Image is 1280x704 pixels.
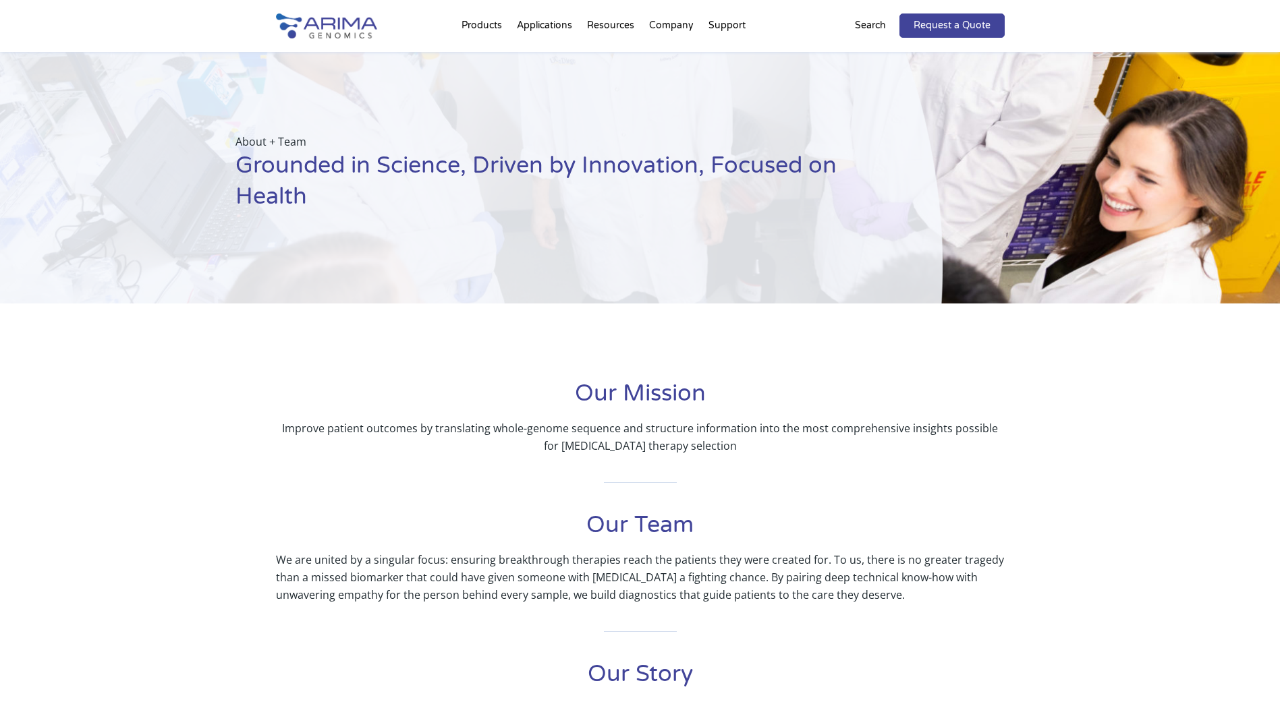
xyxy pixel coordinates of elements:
h1: Our Story [276,659,1005,700]
h1: Our Mission [276,378,1005,419]
img: Arima-Genomics-logo [276,13,377,38]
p: Search [855,17,886,34]
p: We are united by a singular focus: ensuring breakthrough therapies reach the patients they were c... [276,551,1005,604]
p: Improve patient outcomes by translating whole-genome sequence and structure information into the ... [276,419,1005,454]
p: About + Team [235,133,875,150]
a: Request a Quote [899,13,1005,38]
h1: Our Team [276,510,1005,551]
h1: Grounded in Science, Driven by Innovation, Focused on Health [235,150,875,223]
